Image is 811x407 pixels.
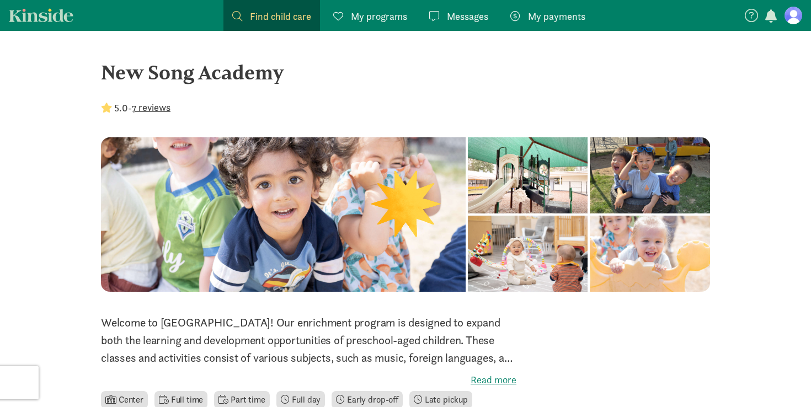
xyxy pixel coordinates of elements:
span: Messages [447,9,488,24]
a: Kinside [9,8,73,22]
div: - [101,100,170,115]
span: Find child care [250,9,311,24]
div: New Song Academy [101,57,710,87]
p: Welcome to [GEOGRAPHIC_DATA]! Our enrichment program is designed to expand both the learning and ... [101,314,516,367]
span: My programs [351,9,407,24]
label: Read more [101,373,516,387]
span: My payments [528,9,585,24]
strong: 5.0 [114,101,128,114]
button: 7 reviews [132,100,170,115]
